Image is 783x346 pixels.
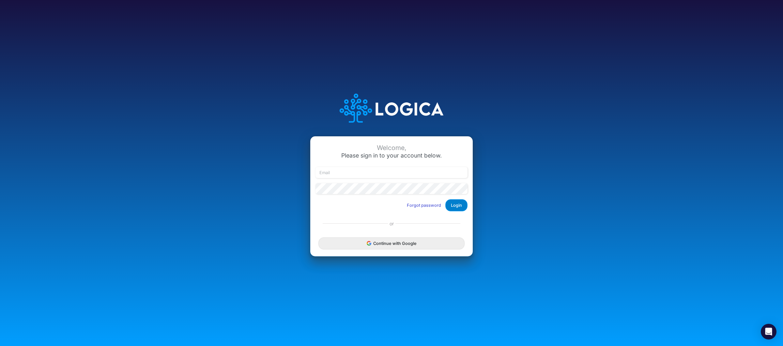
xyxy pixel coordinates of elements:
[761,324,776,339] div: Open Intercom Messenger
[445,199,468,211] button: Login
[403,200,445,211] button: Forgot password
[341,152,442,159] span: Please sign in to your account below.
[315,144,468,152] div: Welcome,
[315,167,468,178] input: Email
[318,237,465,249] button: Continue with Google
